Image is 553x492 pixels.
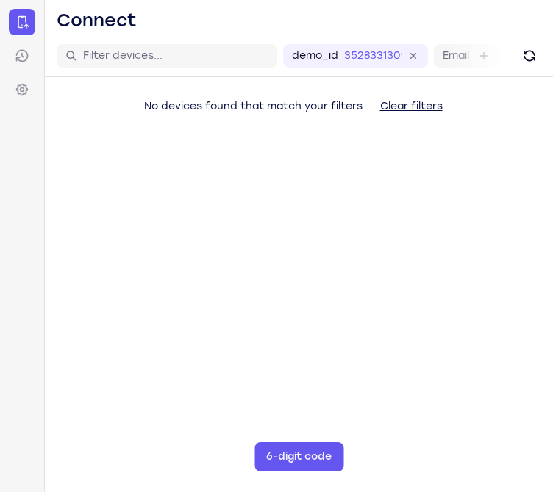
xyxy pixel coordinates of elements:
[254,442,343,471] button: 6-digit code
[144,100,365,112] span: No devices found that match your filters.
[9,43,35,69] a: Sessions
[292,48,338,63] label: demo_id
[57,9,137,32] h1: Connect
[443,48,469,63] label: Email
[83,48,268,63] input: Filter devices...
[518,44,541,68] button: Refresh
[368,92,454,121] button: Clear filters
[9,76,35,103] a: Settings
[9,9,35,35] a: Connect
